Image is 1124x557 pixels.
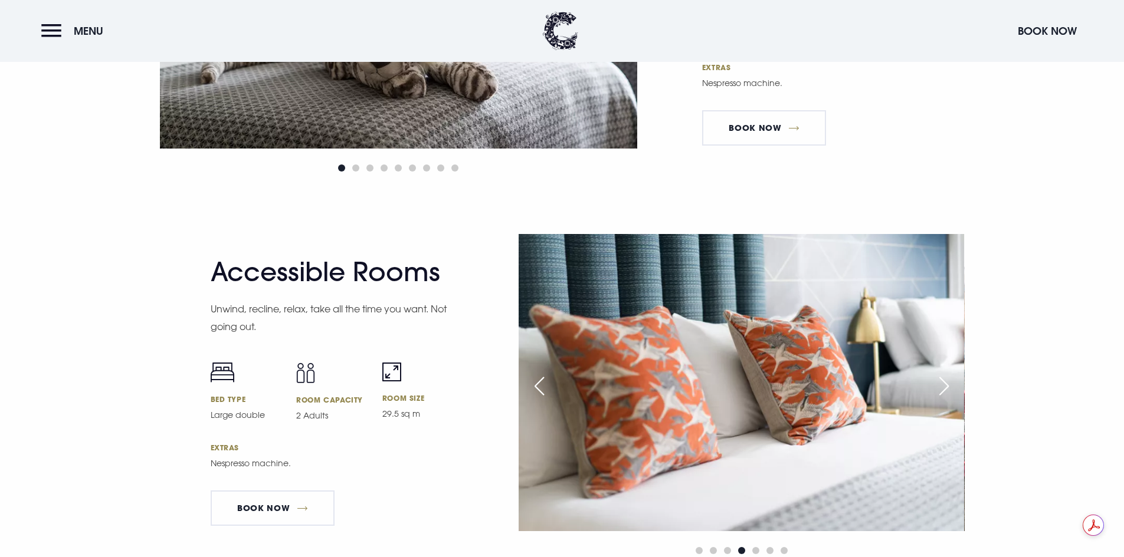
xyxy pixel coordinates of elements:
[296,409,368,422] p: 2 Adults
[437,164,444,172] span: Go to slide 8
[382,407,454,420] p: 29.5 sq m
[702,110,826,146] a: Book Now
[382,393,454,403] h6: Room Size
[519,234,964,530] img: Hotel in Bangor Northern Ireland
[702,77,944,90] p: Nespresso machine.
[211,457,453,470] p: Nespresso machine.
[352,164,359,172] span: Go to slide 2
[702,62,965,72] h6: Extras
[423,164,430,172] span: Go to slide 7
[781,547,788,554] span: Go to slide 7
[211,362,234,383] img: Bed icon
[752,547,759,554] span: Go to slide 5
[696,547,703,554] span: Go to slide 1
[366,164,373,172] span: Go to slide 3
[211,394,283,404] h6: Bed Type
[1012,18,1083,44] button: Book Now
[543,12,578,50] img: Clandeboye Lodge
[451,164,458,172] span: Go to slide 9
[74,24,103,38] span: Menu
[929,373,959,399] div: Next slide
[381,164,388,172] span: Go to slide 4
[409,164,416,172] span: Go to slide 6
[766,547,774,554] span: Go to slide 6
[525,373,554,399] div: Previous slide
[296,395,368,404] h6: Room Capacity
[338,164,345,172] span: Go to slide 1
[211,490,335,526] a: Book Now
[382,362,401,381] img: Room size icon
[738,547,745,554] span: Go to slide 4
[395,164,402,172] span: Go to slide 5
[724,547,731,554] span: Go to slide 3
[211,300,453,336] p: Unwind, recline, relax, take all the time you want. Not going out.
[211,443,454,452] h6: Extras
[41,18,109,44] button: Menu
[211,408,283,421] p: Large double
[211,256,441,288] h2: Accessible Rooms
[710,547,717,554] span: Go to slide 2
[296,362,315,383] img: Capacity icon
